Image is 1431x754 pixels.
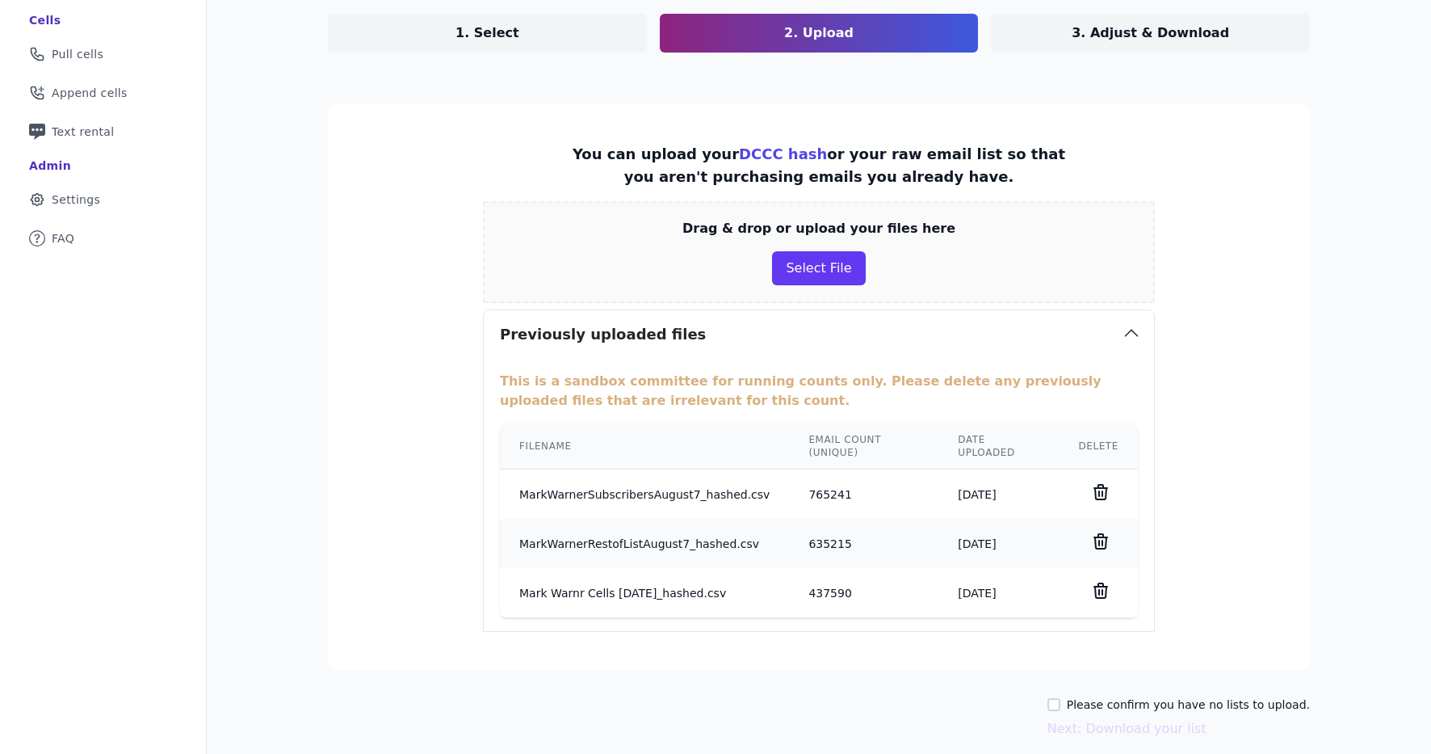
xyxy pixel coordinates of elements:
[52,192,100,208] span: Settings
[784,23,854,43] p: 2. Upload
[789,568,938,617] td: 437590
[1072,23,1229,43] p: 3. Adjust & Download
[29,158,71,174] div: Admin
[789,470,938,520] td: 765241
[52,124,115,140] span: Text rental
[938,519,1059,568] td: [DATE]
[328,14,647,53] a: 1. Select
[1047,719,1206,739] button: Next: Download your list
[484,310,1154,359] button: Previously uploaded files
[500,423,789,470] th: Filename
[789,423,938,470] th: Email count (unique)
[660,14,979,53] a: 2. Upload
[567,143,1071,188] p: You can upload your or your raw email list so that you aren't purchasing emails you already have.
[52,230,74,246] span: FAQ
[1067,697,1310,713] label: Please confirm you have no lists to upload.
[938,568,1059,617] td: [DATE]
[13,114,193,150] a: Text rental
[13,221,193,256] a: FAQ
[13,36,193,72] a: Pull cells
[739,145,827,162] a: DCCC hash
[789,519,938,568] td: 635215
[938,423,1059,470] th: Date uploaded
[52,46,103,62] span: Pull cells
[991,14,1310,53] a: 3. Adjust & Download
[500,372,1138,411] p: This is a sandbox committee for running counts only. Please delete any previously uploaded files ...
[52,85,128,101] span: Append cells
[500,519,789,568] td: MarkWarnerRestofListAugust7_hashed.csv
[500,323,706,346] h3: Previously uploaded files
[455,23,519,43] p: 1. Select
[500,470,789,520] td: MarkWarnerSubscribersAugust7_hashed.csv
[1059,423,1138,470] th: Delete
[938,470,1059,520] td: [DATE]
[772,251,865,285] button: Select File
[682,219,955,238] p: Drag & drop or upload your files here
[13,182,193,217] a: Settings
[500,568,789,617] td: Mark Warnr Cells [DATE]_hashed.csv
[13,75,193,111] a: Append cells
[29,12,61,28] div: Cells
